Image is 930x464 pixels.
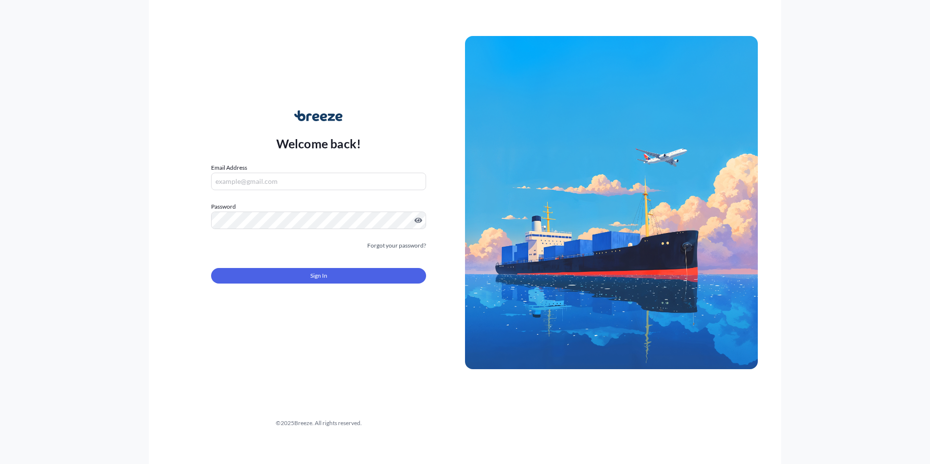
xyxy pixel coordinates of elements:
input: example@gmail.com [211,173,426,190]
label: Email Address [211,163,247,173]
button: Sign In [211,268,426,284]
div: © 2025 Breeze. All rights reserved. [172,418,465,428]
img: Ship illustration [465,36,758,369]
span: Sign In [310,271,327,281]
button: Show password [414,216,422,224]
p: Welcome back! [276,136,361,151]
a: Forgot your password? [367,241,426,250]
label: Password [211,202,426,212]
